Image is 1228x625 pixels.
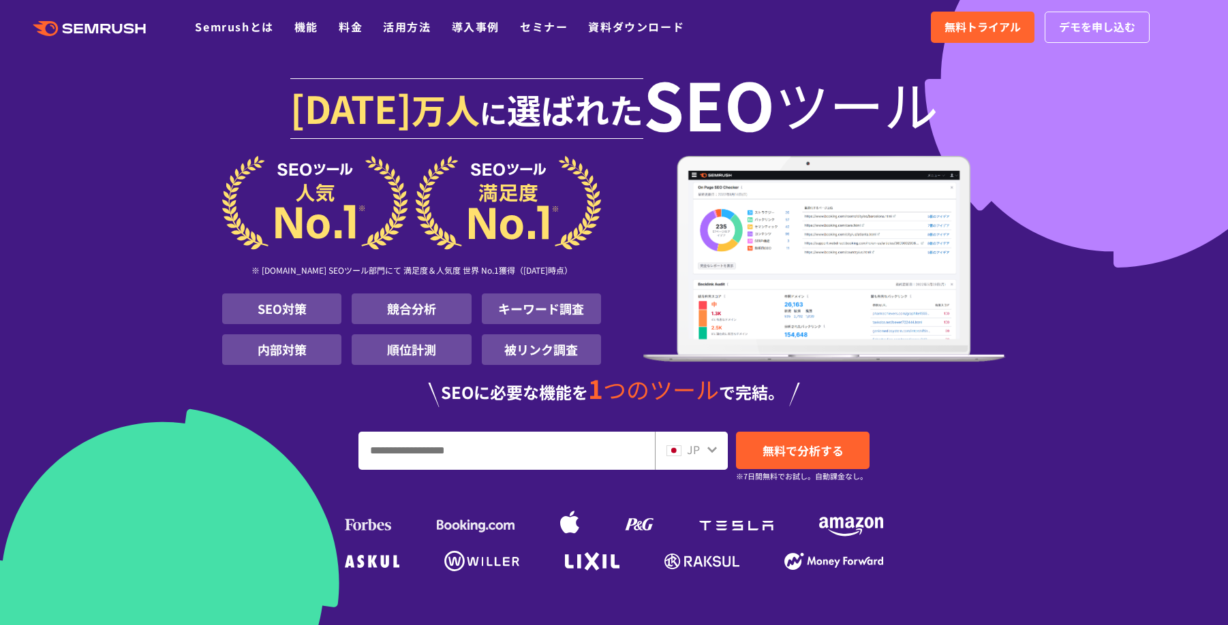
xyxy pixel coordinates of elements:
[719,380,784,404] span: で完結。
[352,293,471,324] li: 競合分析
[383,18,431,35] a: 活用方法
[294,18,318,35] a: 機能
[643,76,775,131] span: SEO
[359,432,654,469] input: URL、キーワードを入力してください
[763,442,844,459] span: 無料で分析する
[588,370,603,406] span: 1
[482,334,601,365] li: 被リンク調査
[775,76,938,131] span: ツール
[222,334,341,365] li: 内部対策
[352,334,471,365] li: 順位計測
[222,250,601,293] div: ※ [DOMAIN_NAME] SEOツール部門にて 満足度＆人気度 世界 No.1獲得（[DATE]時点）
[736,470,868,483] small: ※7日間無料でお試し。自動課金なし。
[195,18,273,35] a: Semrushとは
[1045,12,1150,43] a: デモを申し込む
[412,84,480,133] span: 万人
[482,293,601,324] li: キーワード調査
[520,18,568,35] a: セミナー
[507,84,643,133] span: 選ばれた
[931,12,1034,43] a: 無料トライアル
[687,441,700,458] span: JP
[588,18,684,35] a: 資料ダウンロード
[480,93,507,132] span: に
[222,376,1006,407] div: SEOに必要な機能を
[290,80,412,135] span: [DATE]
[222,293,341,324] li: SEO対策
[1059,18,1135,36] span: デモを申し込む
[339,18,363,35] a: 料金
[945,18,1021,36] span: 無料トライアル
[452,18,500,35] a: 導入事例
[603,372,719,406] span: つのツール
[736,432,870,469] a: 無料で分析する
